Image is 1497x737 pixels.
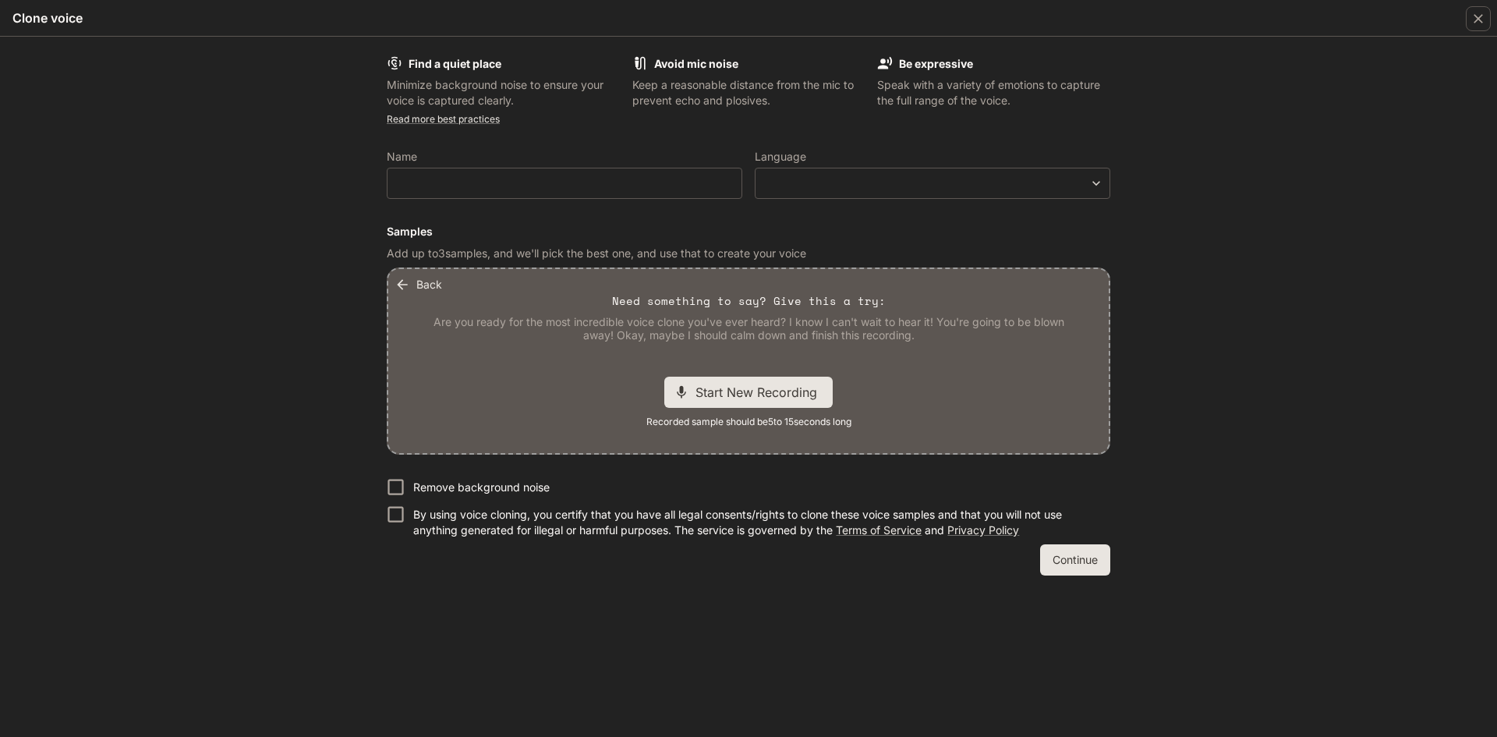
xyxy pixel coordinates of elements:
[836,523,922,537] a: Terms of Service
[387,77,620,108] p: Minimize background noise to ensure your voice is captured clearly.
[877,77,1110,108] p: Speak with a variety of emotions to capture the full range of the voice.
[612,293,886,309] p: Need something to say? Give this a try:
[646,414,851,430] span: Recorded sample should be 5 to 15 seconds long
[12,9,83,27] h5: Clone voice
[632,77,865,108] p: Keep a reasonable distance from the mic to prevent echo and plosives.
[387,246,1110,261] p: Add up to 3 samples, and we'll pick the best one, and use that to create your voice
[1040,544,1110,576] button: Continue
[409,57,501,70] b: Find a quiet place
[756,175,1109,191] div: ​
[947,523,1019,537] a: Privacy Policy
[755,151,806,162] p: Language
[387,113,500,125] a: Read more best practices
[695,383,826,402] span: Start New Recording
[413,507,1098,538] p: By using voice cloning, you certify that you have all legal consents/rights to clone these voice ...
[654,57,738,70] b: Avoid mic noise
[426,315,1071,342] p: Are you ready for the most incredible voice clone you've ever heard? I know I can't wait to hear ...
[391,269,448,300] button: Back
[387,151,417,162] p: Name
[899,57,973,70] b: Be expressive
[664,377,833,408] div: Start New Recording
[413,480,550,495] p: Remove background noise
[387,224,1110,239] h6: Samples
